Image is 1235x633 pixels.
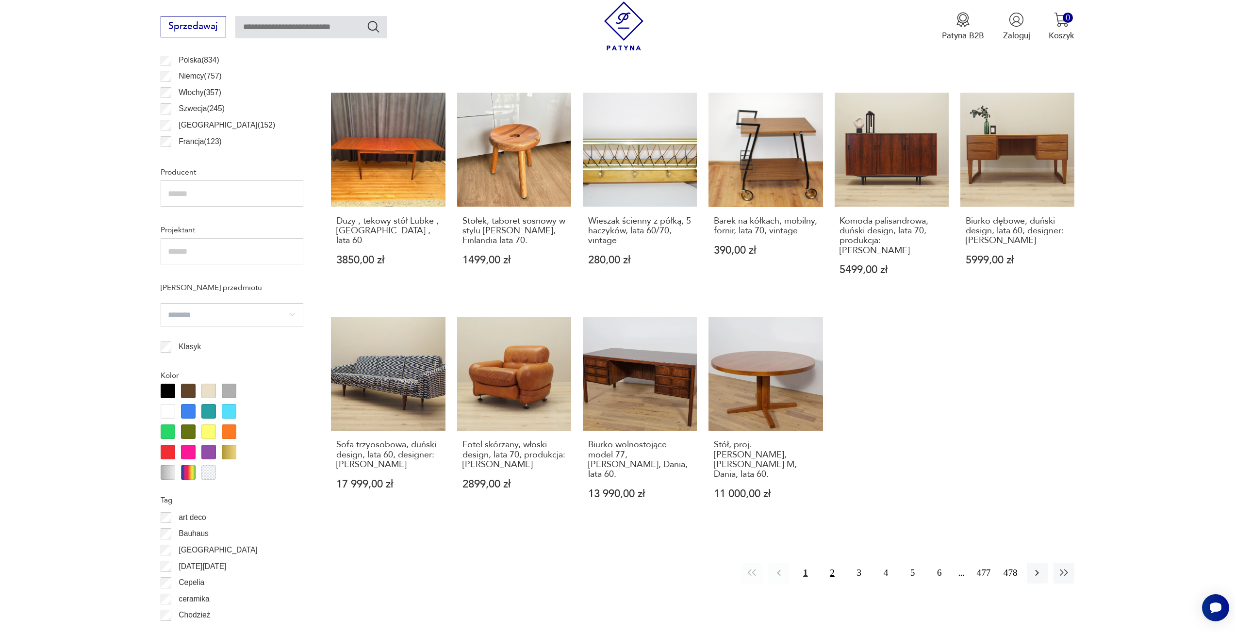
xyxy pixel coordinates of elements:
a: Stół, proj. J. Mortensen, Heltborg M, Dania, lata 60.Stół, proj. [PERSON_NAME], [PERSON_NAME] M, ... [708,317,823,522]
p: Chodzież [179,609,210,621]
p: Włochy ( 357 ) [179,86,221,99]
p: 13 990,00 zł [588,489,692,499]
a: Sofa trzyosobowa, duński design, lata 60, designer: Illum WikkelsøSofa trzyosobowa, duński design... [331,317,445,522]
p: 5499,00 zł [840,265,943,275]
p: Polska ( 834 ) [179,54,219,66]
button: 5 [902,563,923,584]
a: Duży , tekowy stół Lübke , Niemcy , lata 60Duży , tekowy stół Lübke , [GEOGRAPHIC_DATA] , lata 60... [331,93,445,298]
p: Niemcy ( 757 ) [179,70,221,82]
h3: Barek na kółkach, mobilny, fornir, lata 70, vintage [714,216,818,236]
button: Szukaj [366,19,380,33]
img: Ikona koszyka [1054,12,1069,27]
p: ceramika [179,593,209,605]
h3: Stołek, taboret sosnowy w stylu [PERSON_NAME], Finlandia lata 70. [462,216,566,246]
p: Zaloguj [1003,30,1030,41]
a: Biurko wolnostojące model 77, Omann Jun, Dania, lata 60.Biurko wolnostojące model 77, [PERSON_NAM... [583,317,697,522]
h3: Duży , tekowy stół Lübke , [GEOGRAPHIC_DATA] , lata 60 [336,216,440,246]
p: 5999,00 zł [966,255,1070,265]
img: Ikona medalu [955,12,971,27]
h3: Sofa trzyosobowa, duński design, lata 60, designer: [PERSON_NAME] [336,440,440,470]
p: Tag [161,494,303,506]
h3: Wieszak ścienny z półką, 5 haczyków, lata 60/70, vintage [588,216,692,246]
button: 1 [795,563,816,584]
h3: Komoda palisandrowa, duński design, lata 70, produkcja: [PERSON_NAME] [840,216,943,256]
button: 3 [849,563,870,584]
img: Ikonka użytkownika [1009,12,1024,27]
p: [PERSON_NAME] przedmiotu [161,281,303,294]
p: 3850,00 zł [336,255,440,265]
img: Patyna - sklep z meblami i dekoracjami vintage [599,1,648,50]
button: Sprzedawaj [161,16,226,37]
p: Projektant [161,224,303,236]
button: 478 [1000,563,1021,584]
button: 4 [875,563,896,584]
p: 280,00 zł [588,255,692,265]
button: 0Koszyk [1049,12,1074,41]
h3: Fotel skórzany, włoski design, lata 70, produkcja: [PERSON_NAME] [462,440,566,470]
h3: Biurko dębowe, duński design, lata 60, designer: [PERSON_NAME] [966,216,1070,246]
button: Zaloguj [1003,12,1030,41]
a: Sprzedawaj [161,23,226,31]
p: 11 000,00 zł [714,489,818,499]
div: 0 [1063,13,1073,23]
p: [DATE][DATE] [179,560,226,573]
a: Wieszak ścienny z półką, 5 haczyków, lata 60/70, vintageWieszak ścienny z półką, 5 haczyków, lata... [583,93,697,298]
p: art deco [179,511,206,524]
h3: Biurko wolnostojące model 77, [PERSON_NAME], Dania, lata 60. [588,440,692,480]
a: Biurko dębowe, duński design, lata 60, designer: Christian MøllerBiurko dębowe, duński design, la... [960,93,1074,298]
a: Barek na kółkach, mobilny, fornir, lata 70, vintageBarek na kółkach, mobilny, fornir, lata 70, vi... [708,93,823,298]
p: Cepelia [179,576,204,589]
p: Patyna B2B [942,30,984,41]
p: 390,00 zł [714,245,818,256]
p: Producent [161,166,303,179]
p: Francja ( 123 ) [179,135,221,148]
p: Bauhaus [179,527,209,540]
button: 2 [822,563,842,584]
p: Czechy ( 114 ) [179,151,221,164]
p: [GEOGRAPHIC_DATA] ( 152 ) [179,119,275,131]
button: 477 [973,563,994,584]
p: Klasyk [179,341,201,353]
p: 17 999,00 zł [336,479,440,489]
a: Fotel skórzany, włoski design, lata 70, produkcja: WłochyFotel skórzany, włoski design, lata 70, ... [457,317,571,522]
p: 2899,00 zł [462,479,566,489]
a: Stołek, taboret sosnowy w stylu Bertela Gardberga, Finlandia lata 70.Stołek, taboret sosnowy w st... [457,93,571,298]
p: [GEOGRAPHIC_DATA] [179,544,257,556]
p: Koszyk [1049,30,1074,41]
iframe: Smartsupp widget button [1202,594,1229,621]
button: Patyna B2B [942,12,984,41]
p: 1499,00 zł [462,255,566,265]
h3: Stół, proj. [PERSON_NAME], [PERSON_NAME] M, Dania, lata 60. [714,440,818,480]
a: Komoda palisandrowa, duński design, lata 70, produkcja: DaniaKomoda palisandrowa, duński design, ... [835,93,949,298]
button: 6 [929,563,950,584]
p: Kolor [161,369,303,382]
p: Szwecja ( 245 ) [179,102,225,115]
a: Ikona medaluPatyna B2B [942,12,984,41]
